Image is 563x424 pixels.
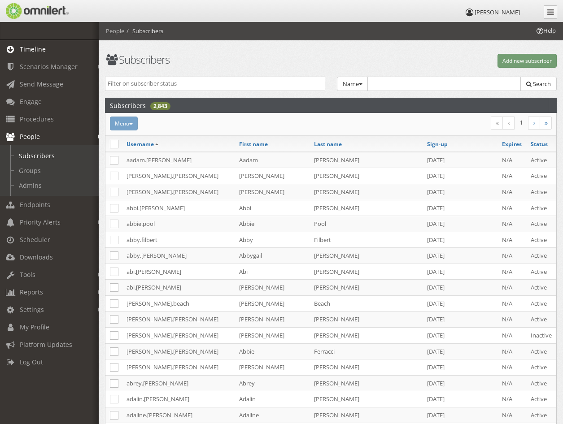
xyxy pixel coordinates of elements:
[235,391,310,407] td: Adalin
[498,391,526,407] td: N/A
[20,218,61,226] span: Priority Alerts
[310,168,422,184] td: [PERSON_NAME]
[498,312,526,328] td: N/A
[122,184,235,200] td: [PERSON_NAME].[PERSON_NAME]
[526,168,556,184] td: Active
[423,375,498,391] td: [DATE]
[427,140,448,148] a: Sign-up
[122,359,235,376] td: [PERSON_NAME].[PERSON_NAME]
[235,264,310,280] td: Abi
[4,3,69,19] img: Omnilert
[235,280,310,296] td: [PERSON_NAME]
[122,216,235,232] td: abbie.pool
[105,54,325,65] h1: Subscribers
[20,288,43,296] span: Reports
[526,248,556,264] td: Active
[531,140,548,148] a: Status
[235,407,310,423] td: Adaline
[122,312,235,328] td: [PERSON_NAME].[PERSON_NAME]
[520,77,557,91] button: Search
[235,295,310,312] td: [PERSON_NAME]
[122,407,235,423] td: adaline.[PERSON_NAME]
[235,248,310,264] td: Abbygail
[498,343,526,359] td: N/A
[310,359,422,376] td: [PERSON_NAME]
[110,98,146,112] h2: Subscribers
[423,407,498,423] td: [DATE]
[122,248,235,264] td: abby.[PERSON_NAME]
[475,8,520,16] span: [PERSON_NAME]
[498,184,526,200] td: N/A
[310,216,422,232] td: Pool
[20,62,78,71] span: Scenarios Manager
[423,168,498,184] td: [DATE]
[122,168,235,184] td: [PERSON_NAME].[PERSON_NAME]
[310,280,422,296] td: [PERSON_NAME]
[423,232,498,248] td: [DATE]
[526,216,556,232] td: Active
[498,248,526,264] td: N/A
[20,6,39,14] span: Help
[235,343,310,359] td: Abbie
[239,140,268,148] a: First name
[423,280,498,296] td: [DATE]
[502,140,522,148] a: Expires
[515,117,528,129] li: 1
[498,328,526,344] td: N/A
[310,343,422,359] td: Ferracci
[498,375,526,391] td: N/A
[498,54,557,68] button: Add new subscriber
[20,340,72,349] span: Platform Updates
[526,312,556,328] td: Active
[526,375,556,391] td: Active
[106,27,124,35] li: People
[235,328,310,344] td: [PERSON_NAME]
[122,295,235,312] td: [PERSON_NAME].beach
[423,312,498,328] td: [DATE]
[526,343,556,359] td: Active
[498,264,526,280] td: N/A
[540,117,552,130] a: Last
[122,391,235,407] td: adalin.[PERSON_NAME]
[498,295,526,312] td: N/A
[150,102,170,110] div: 2,843
[122,264,235,280] td: abi.[PERSON_NAME]
[310,248,422,264] td: [PERSON_NAME]
[498,152,526,168] td: N/A
[423,200,498,216] td: [DATE]
[423,216,498,232] td: [DATE]
[526,328,556,344] td: Inactive
[310,328,422,344] td: [PERSON_NAME]
[20,270,35,279] span: Tools
[124,27,163,35] li: Subscribers
[526,407,556,423] td: Active
[310,184,422,200] td: [PERSON_NAME]
[491,117,503,130] a: First
[235,200,310,216] td: Abbi
[122,200,235,216] td: abbi.[PERSON_NAME]
[122,343,235,359] td: [PERSON_NAME].[PERSON_NAME]
[423,328,498,344] td: [DATE]
[235,232,310,248] td: Abby
[498,359,526,376] td: N/A
[526,184,556,200] td: Active
[235,312,310,328] td: [PERSON_NAME]
[423,152,498,168] td: [DATE]
[20,323,49,331] span: My Profile
[20,97,42,106] span: Engage
[314,140,342,148] a: Last name
[498,216,526,232] td: N/A
[498,168,526,184] td: N/A
[20,45,46,53] span: Timeline
[498,407,526,423] td: N/A
[122,232,235,248] td: abby.filbert
[108,79,323,88] input: Filter on subscriber status
[544,5,557,19] a: Collapse Menu
[122,328,235,344] td: [PERSON_NAME].[PERSON_NAME]
[20,305,44,314] span: Settings
[502,117,515,130] a: Previous
[20,80,63,88] span: Send Message
[526,280,556,296] td: Active
[423,248,498,264] td: [DATE]
[498,232,526,248] td: N/A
